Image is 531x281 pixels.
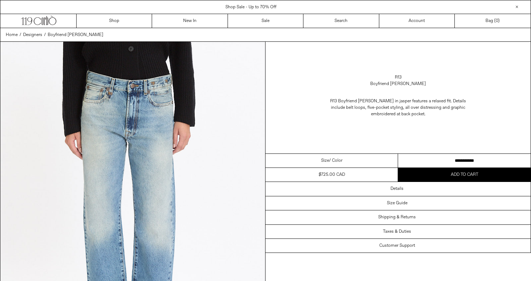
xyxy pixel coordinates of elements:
h3: Size Guide [387,201,407,206]
span: Size [321,157,329,164]
span: / [20,32,21,38]
a: Sale [228,14,303,28]
span: / Color [329,157,342,164]
a: Search [303,14,379,28]
h3: Shipping & Returns [378,215,416,220]
span: Add to cart [451,172,478,178]
span: ) [496,18,500,24]
h3: Taxes & Duties [383,229,411,234]
h3: Details [390,186,403,191]
a: Shop [77,14,152,28]
a: Designers [23,32,42,38]
div: $725.00 CAD [319,171,345,178]
a: New In [152,14,228,28]
div: Boyfriend [PERSON_NAME] [370,81,426,87]
a: Shop Sale - Up to 70% Off [225,4,276,10]
a: Bag () [455,14,530,28]
span: / [44,32,46,38]
a: R13 [395,74,402,81]
button: Add to cart [398,168,531,182]
h3: Customer Support [379,243,415,248]
a: Boyfriend [PERSON_NAME] [48,32,103,38]
span: 0 [496,18,498,24]
a: Account [379,14,455,28]
span: R13 Boyfriend [PERSON_NAME] in jasper features a relaxed fit. Details include belt loops, five-po... [330,98,466,117]
a: Home [6,32,18,38]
